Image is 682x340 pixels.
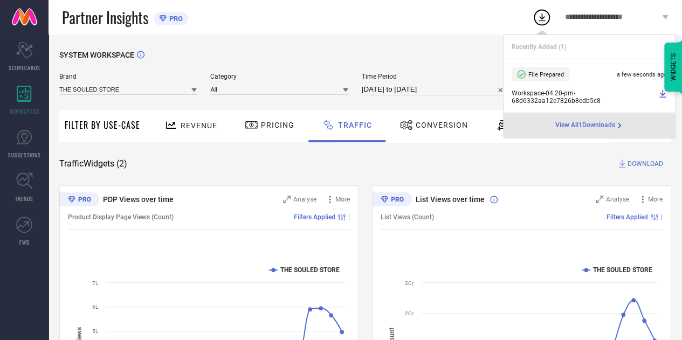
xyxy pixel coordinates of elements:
[661,213,663,221] span: |
[405,310,414,316] text: 2Cr
[261,121,294,129] span: Pricing
[92,280,99,286] text: 7L
[512,43,567,51] span: Recently Added ( 1 )
[338,121,372,129] span: Traffic
[59,73,197,80] span: Brand
[416,195,485,204] span: List Views over time
[68,213,174,221] span: Product Display Page Views (Count)
[15,195,33,203] span: TRENDS
[362,73,508,80] span: Time Period
[294,213,335,221] span: Filters Applied
[283,196,291,203] svg: Zoom
[416,121,468,129] span: Conversion
[62,6,148,29] span: Partner Insights
[593,266,652,274] text: THE SOULED STORE
[8,151,41,159] span: SUGGESTIONS
[532,8,552,27] div: Open download list
[617,71,667,78] span: a few seconds ago
[381,213,434,221] span: List Views (Count)
[10,107,39,115] span: WORKSPACE
[280,266,340,274] text: THE SOULED STORE
[555,121,624,130] div: Open download page
[607,213,648,221] span: Filters Applied
[348,213,350,221] span: |
[167,15,183,23] span: PRO
[405,280,414,286] text: 2Cr
[181,121,217,130] span: Revenue
[92,328,99,334] text: 5L
[335,196,350,203] span: More
[658,89,667,105] a: Download
[59,192,99,209] div: Premium
[528,71,564,78] span: File Prepared
[596,196,603,203] svg: Zoom
[372,192,412,209] div: Premium
[92,304,99,310] text: 6L
[555,121,624,130] a: View All1Downloads
[648,196,663,203] span: More
[628,158,663,169] span: DOWNLOAD
[293,196,316,203] span: Analyse
[512,89,656,105] span: Workspace - 04:20-pm - 68d6332aa12e7826b8edb5c8
[606,196,629,203] span: Analyse
[59,158,127,169] span: Traffic Widgets ( 2 )
[210,73,348,80] span: Category
[555,121,615,130] span: View All 1 Downloads
[362,83,508,96] input: Select time period
[65,119,140,131] span: Filter By Use-Case
[59,51,134,59] span: SYSTEM WORKSPACE
[103,195,174,204] span: PDP Views over time
[9,64,40,72] span: SCORECARDS
[19,238,30,246] span: FWD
